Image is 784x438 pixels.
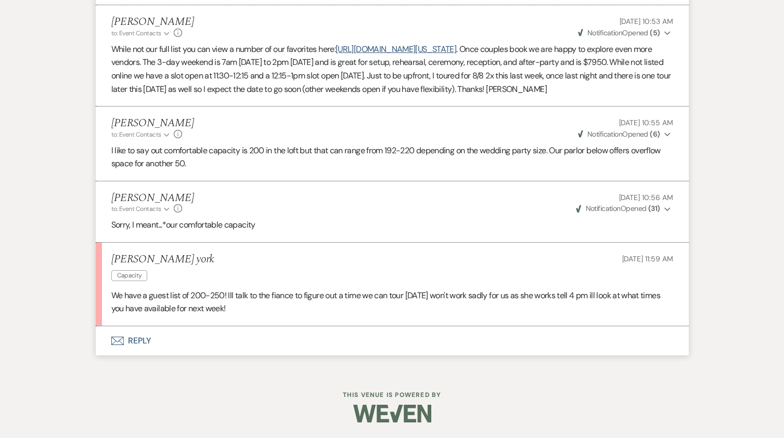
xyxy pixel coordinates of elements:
[111,205,161,213] span: to: Event Contacts
[111,192,194,205] h5: [PERSON_NAME]
[111,43,673,96] p: While not our full list you can view a number of our favorites here: . Once couples book we are h...
[622,254,673,263] span: [DATE] 11:59 AM
[620,17,673,26] span: [DATE] 10:53 AM
[111,117,194,130] h5: [PERSON_NAME]
[336,44,456,55] a: [URL][DOMAIN_NAME][US_STATE]
[111,289,673,315] p: We have a guest list of 200-250! Ill talk to the fiance to figure out a time we can tour [DATE] w...
[111,270,148,281] span: Capacity
[576,28,673,38] button: NotificationOpened (5)
[578,28,660,37] span: Opened
[574,203,673,214] button: NotificationOpened (31)
[111,253,214,266] h5: [PERSON_NAME] york
[648,204,660,213] strong: ( 31 )
[111,204,171,214] button: to: Event Contacts
[587,129,622,139] span: Notification
[111,130,171,139] button: to: Event Contacts
[576,129,673,140] button: NotificationOpened (6)
[587,28,622,37] span: Notification
[111,130,161,139] span: to: Event Contacts
[111,29,171,38] button: to: Event Contacts
[111,16,194,29] h5: [PERSON_NAME]
[578,129,660,139] span: Opened
[111,29,161,37] span: to: Event Contacts
[650,129,660,139] strong: ( 6 )
[353,395,431,432] img: Weven Logo
[111,144,673,170] p: I like to say out comfortable capacity is 200 in the loft but that can range from 192-220 dependi...
[650,28,660,37] strong: ( 5 )
[586,204,621,213] span: Notification
[96,326,689,355] button: Reply
[619,118,673,127] span: [DATE] 10:55 AM
[166,219,255,230] span: our comfortable capacity
[619,193,673,202] span: [DATE] 10:56 AM
[111,218,673,232] p: Sorry, I meant...*
[576,204,660,213] span: Opened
